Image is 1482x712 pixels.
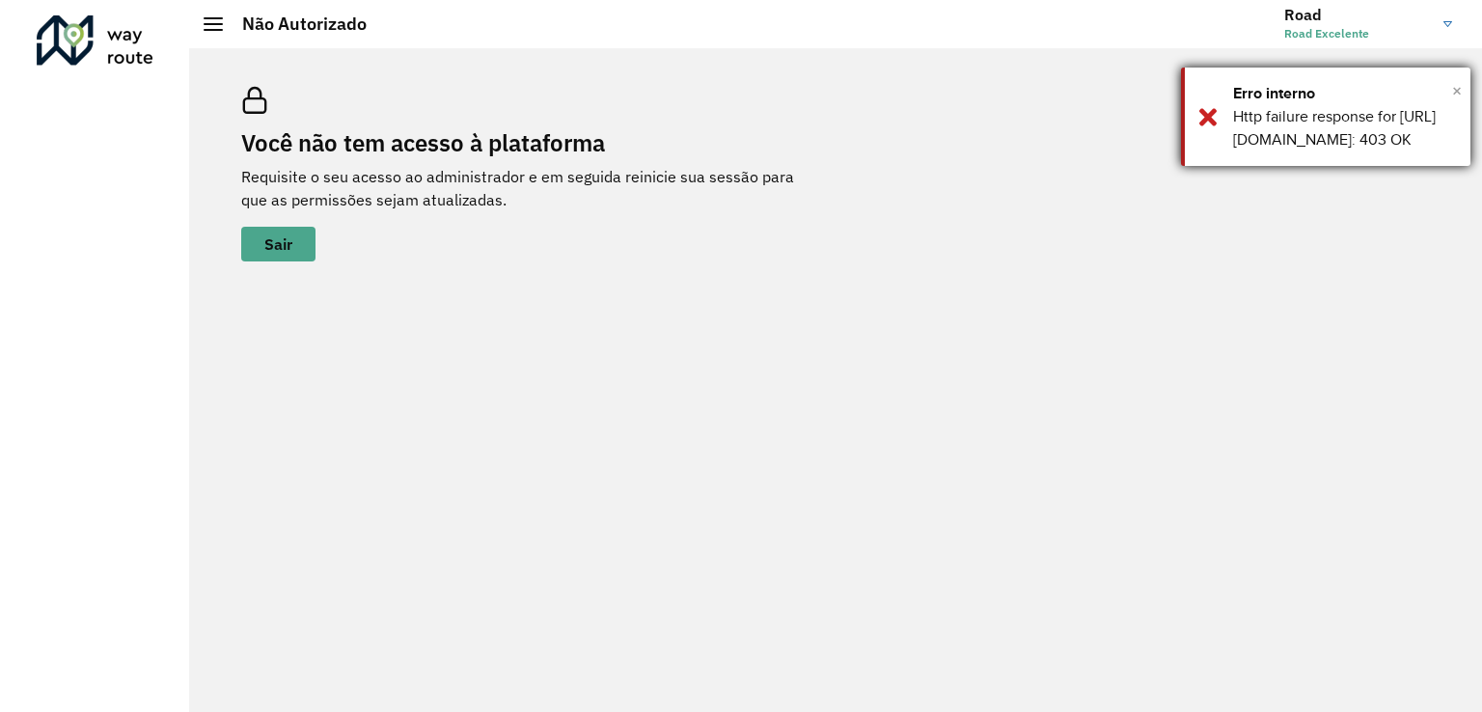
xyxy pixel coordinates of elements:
[223,14,367,35] h2: Não Autorizado
[1233,105,1456,151] div: Http failure response for [URL][DOMAIN_NAME]: 403 OK
[241,165,820,211] p: Requisite o seu acesso ao administrador e em seguida reinicie sua sessão para que as permissões s...
[1452,76,1462,105] button: Close
[241,129,820,157] h2: Você não tem acesso à plataforma
[1284,6,1429,24] h3: Road
[1284,25,1429,42] span: Road Excelente
[241,227,316,261] button: button
[1233,82,1456,105] div: Erro interno
[264,236,292,252] span: Sair
[1452,76,1462,105] span: ×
